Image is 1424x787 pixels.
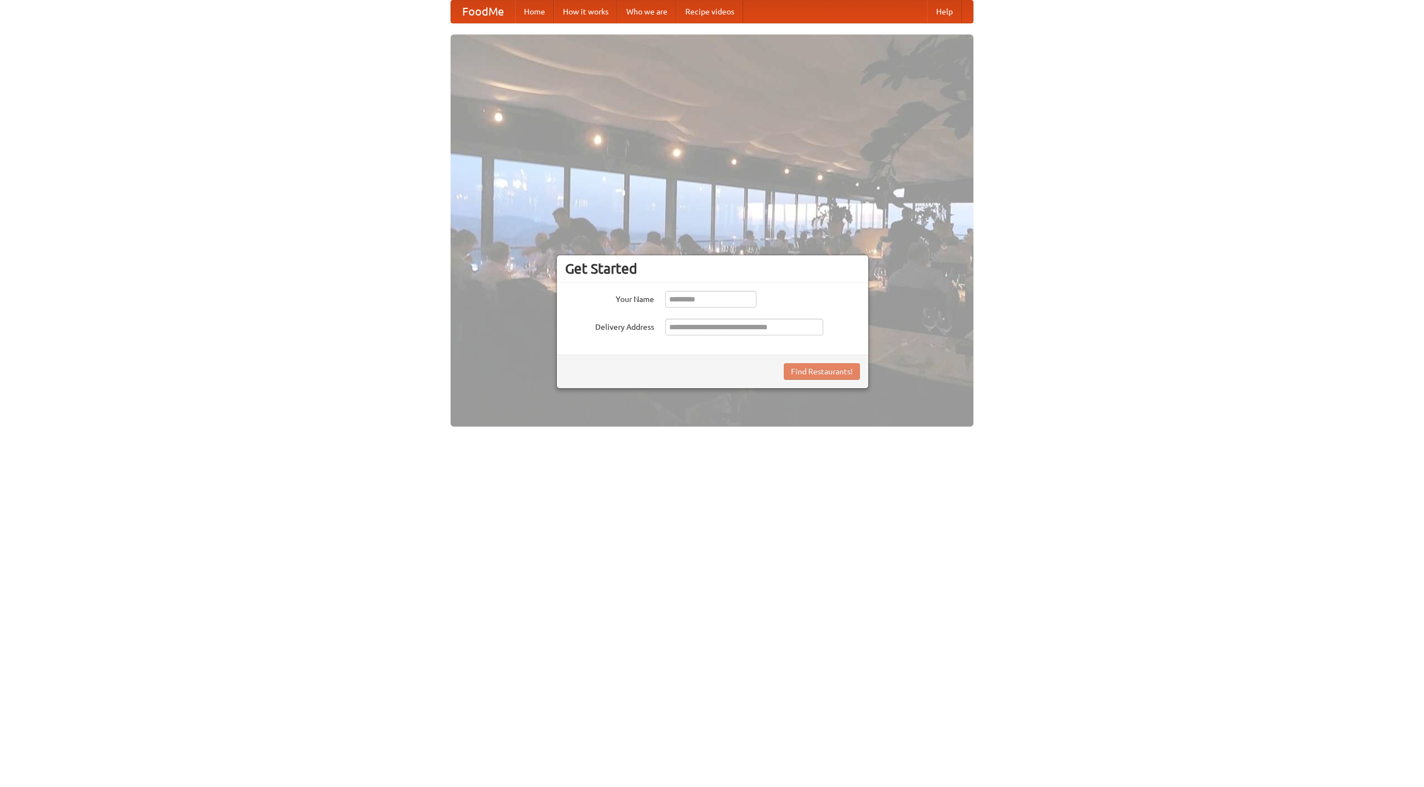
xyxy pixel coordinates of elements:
a: Help [927,1,962,23]
a: FoodMe [451,1,515,23]
h3: Get Started [565,260,860,277]
a: How it works [554,1,617,23]
label: Delivery Address [565,319,654,333]
a: Who we are [617,1,676,23]
a: Home [515,1,554,23]
label: Your Name [565,291,654,305]
a: Recipe videos [676,1,743,23]
button: Find Restaurants! [784,363,860,380]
